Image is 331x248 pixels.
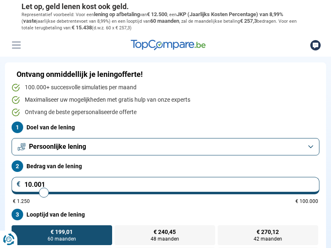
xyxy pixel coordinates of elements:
img: TopCompare [131,40,206,50]
button: Menu [10,39,22,51]
h1: Ontvang onmiddellijk je leningofferte! [17,70,143,79]
label: Doel van de lening [12,122,319,133]
p: Let op, geld lenen kost ook geld. [22,2,309,11]
li: 100.000+ succesvolle simulaties per maand [12,83,319,92]
span: 60 maanden [150,18,179,24]
span: € 15.438 [72,24,92,31]
span: 42 maanden [254,236,282,241]
p: Representatief voorbeeld: Voor een van , een ( jaarlijkse debetrentevoet van 8,99%) en een loopti... [22,11,309,31]
li: Ontvang de beste gepersonaliseerde offerte [12,108,319,117]
span: JKP (Jaarlijks Kosten Percentage) van 8,99% [177,11,283,17]
li: Maximaliseer uw mogelijkheden met gratis hulp van onze experts [12,96,319,104]
span: vaste [23,18,36,24]
span: € 1.250 [13,199,30,204]
button: Persoonlijke lening [12,138,319,155]
span: € 100.000 [295,199,318,204]
span: 60 maanden [48,236,76,241]
label: Bedrag van de lening [12,160,319,172]
span: € [17,181,21,188]
label: Looptijd van de lening [12,209,319,220]
span: € 257,3 [240,18,257,24]
span: € 240,45 [154,229,176,235]
span: € 270,12 [257,229,279,235]
span: € 199,01 [50,229,73,235]
span: lening op afbetaling [94,11,140,17]
span: Persoonlijke lening [29,142,86,151]
span: € 12.500 [147,11,167,17]
span: 48 maanden [151,236,179,241]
